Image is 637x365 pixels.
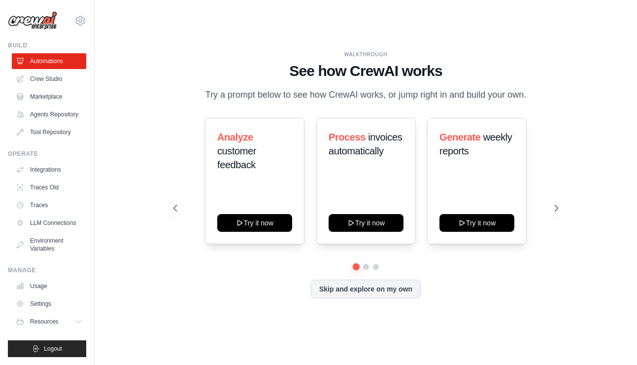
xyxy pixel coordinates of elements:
[329,132,402,156] span: invoices automatically
[12,215,86,231] a: LLM Connections
[217,214,292,232] button: Try it now
[8,150,86,158] div: Operate
[8,266,86,274] div: Manage
[8,340,86,357] button: Logout
[12,314,86,329] button: Resources
[12,53,86,69] a: Automations
[439,214,514,232] button: Try it now
[12,180,86,195] a: Traces Old
[217,132,253,143] span: Analyze
[12,233,86,256] a: Environment Variables
[311,280,421,298] button: Skip and explore on my own
[201,88,532,102] p: Try a prompt below to see how CrewAI works, or jump right in and build your own.
[12,197,86,213] a: Traces
[12,278,86,294] a: Usage
[12,124,86,140] a: Tool Repository
[329,132,366,143] span: Process
[329,214,403,232] button: Try it now
[217,146,256,170] span: customer feedback
[44,345,62,353] span: Logout
[12,296,86,312] a: Settings
[30,318,58,326] span: Resources
[12,71,86,87] a: Crew Studio
[12,107,86,122] a: Agents Repository
[12,162,86,178] a: Integrations
[8,41,86,49] div: Build
[12,89,86,105] a: Marketplace
[439,132,481,143] span: Generate
[8,11,57,30] img: Logo
[173,51,559,58] div: WALKTHROUGH
[173,62,559,80] h1: See how CrewAI works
